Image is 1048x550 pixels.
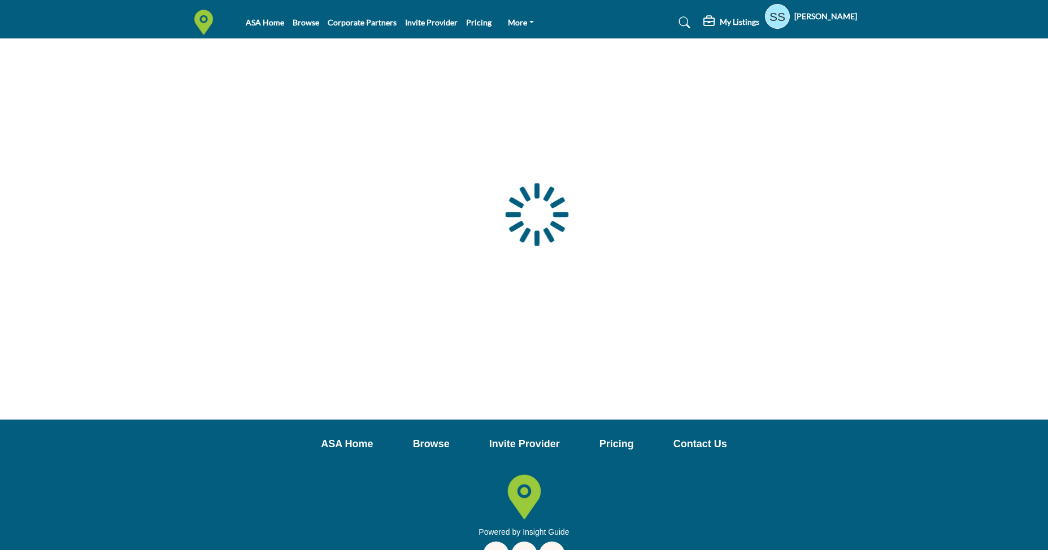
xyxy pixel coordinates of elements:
[703,16,759,29] div: My Listings
[321,436,373,452] a: ASA Home
[673,436,727,452] a: Contact Us
[500,15,542,30] a: More
[328,18,397,27] a: Corporate Partners
[479,527,569,536] a: Powered by Insight Guide
[489,436,560,452] a: Invite Provider
[502,474,547,520] img: No Site Logo
[191,10,222,35] img: Site Logo
[794,11,857,22] h5: [PERSON_NAME]
[293,18,319,27] a: Browse
[246,18,284,27] a: ASA Home
[599,436,634,452] a: Pricing
[668,14,698,32] a: Search
[720,17,759,27] h5: My Listings
[405,18,458,27] a: Invite Provider
[466,18,492,27] a: Pricing
[413,436,450,452] a: Browse
[765,4,790,29] button: Show hide supplier dropdown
